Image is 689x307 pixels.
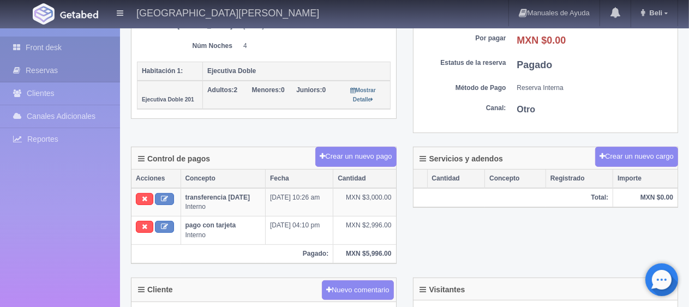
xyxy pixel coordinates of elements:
[546,170,613,188] th: Registrado
[185,194,250,201] b: transferencia [DATE]
[419,58,506,68] dt: Estatus de la reserva
[351,86,376,103] a: Mostrar Detalle
[266,188,333,216] td: [DATE] 10:26 am
[142,97,194,103] small: Ejecutiva Doble 201
[419,104,506,113] dt: Canal:
[315,147,396,167] button: Crear un nuevo pago
[420,155,503,163] h4: Servicios y adendos
[485,170,546,188] th: Concepto
[414,188,613,207] th: Total:
[351,87,376,103] small: Mostrar Detalle
[181,188,266,216] td: Interno
[252,86,285,94] span: 0
[333,188,396,216] td: MXN $3,000.00
[420,286,465,294] h4: Visitantes
[145,41,232,51] dt: Núm Noches
[427,170,485,188] th: Cantidad
[252,86,281,94] strong: Menores:
[613,188,678,207] th: MXN $0.00
[296,86,322,94] strong: Juniors:
[266,170,333,188] th: Fecha
[333,216,396,244] td: MXN $2,996.00
[266,216,333,244] td: [DATE] 04:10 pm
[517,83,673,93] dd: Reserva Interna
[419,83,506,93] dt: Método de Pago
[203,62,391,81] th: Ejecutiva Doble
[322,280,394,300] button: Nuevo comentario
[138,155,210,163] h4: Control de pagos
[517,105,536,114] b: Otro
[185,221,236,229] b: pago con tarjeta
[138,286,173,294] h4: Cliente
[647,9,663,17] span: Beli
[33,3,55,25] img: Getabed
[419,34,506,43] dt: Por pagar
[333,244,396,263] th: MXN $5,996.00
[207,86,234,94] strong: Adultos:
[517,59,553,70] b: Pagado
[207,86,237,94] span: 2
[60,10,98,19] img: Getabed
[131,170,181,188] th: Acciones
[181,216,266,244] td: Interno
[142,67,183,75] b: Habitación 1:
[595,147,678,167] button: Crear un nuevo cargo
[333,170,396,188] th: Cantidad
[131,244,333,263] th: Pagado:
[613,170,678,188] th: Importe
[243,41,382,51] dd: 4
[181,170,266,188] th: Concepto
[517,35,566,46] b: MXN $0.00
[296,86,326,94] span: 0
[136,5,319,19] h4: [GEOGRAPHIC_DATA][PERSON_NAME]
